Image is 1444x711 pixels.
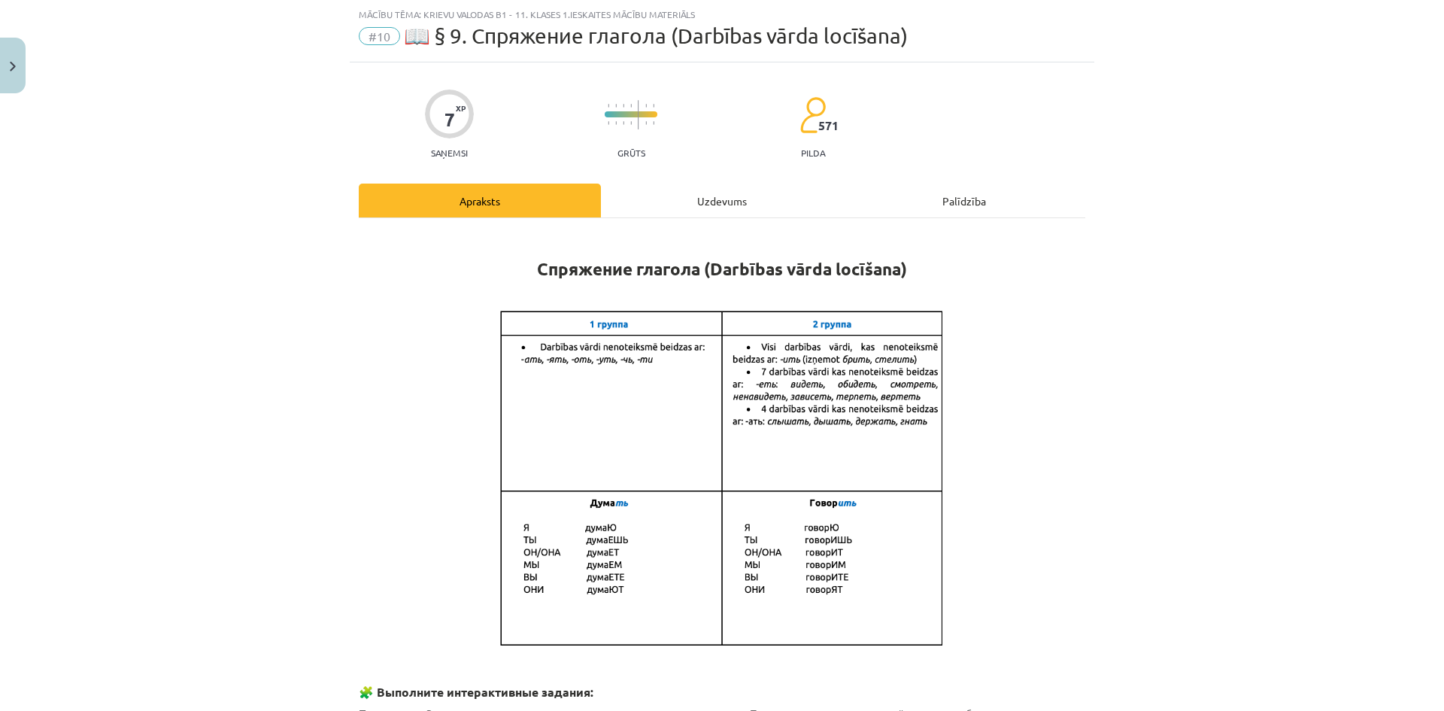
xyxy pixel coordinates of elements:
[623,121,624,125] img: icon-short-line-57e1e144782c952c97e751825c79c345078a6d821885a25fce030b3d8c18986b.svg
[653,104,654,108] img: icon-short-line-57e1e144782c952c97e751825c79c345078a6d821885a25fce030b3d8c18986b.svg
[638,100,639,129] img: icon-long-line-d9ea69661e0d244f92f715978eff75569469978d946b2353a9bb055b3ed8787d.svg
[456,104,466,112] span: XP
[630,121,632,125] img: icon-short-line-57e1e144782c952c97e751825c79c345078a6d821885a25fce030b3d8c18986b.svg
[615,104,617,108] img: icon-short-line-57e1e144782c952c97e751825c79c345078a6d821885a25fce030b3d8c18986b.svg
[537,258,907,280] strong: Спряжение глагола (Darbības vārda locīšana)
[818,119,839,132] span: 571
[615,121,617,125] img: icon-short-line-57e1e144782c952c97e751825c79c345078a6d821885a25fce030b3d8c18986b.svg
[444,109,455,130] div: 7
[623,104,624,108] img: icon-short-line-57e1e144782c952c97e751825c79c345078a6d821885a25fce030b3d8c18986b.svg
[359,684,593,700] strong: 🧩 Выполните интерактивные задания:
[359,9,1085,20] div: Mācību tēma: Krievu valodas b1 - 11. klases 1.ieskaites mācību materiāls
[645,121,647,125] img: icon-short-line-57e1e144782c952c97e751825c79c345078a6d821885a25fce030b3d8c18986b.svg
[799,96,826,134] img: students-c634bb4e5e11cddfef0936a35e636f08e4e9abd3cc4e673bd6f9a4125e45ecb1.svg
[425,147,474,158] p: Saņemsi
[601,184,843,217] div: Uzdevums
[630,104,632,108] img: icon-short-line-57e1e144782c952c97e751825c79c345078a6d821885a25fce030b3d8c18986b.svg
[359,184,601,217] div: Apraksts
[645,104,647,108] img: icon-short-line-57e1e144782c952c97e751825c79c345078a6d821885a25fce030b3d8c18986b.svg
[617,147,645,158] p: Grūts
[843,184,1085,217] div: Palīdzība
[653,121,654,125] img: icon-short-line-57e1e144782c952c97e751825c79c345078a6d821885a25fce030b3d8c18986b.svg
[10,62,16,71] img: icon-close-lesson-0947bae3869378f0d4975bcd49f059093ad1ed9edebbc8119c70593378902aed.svg
[801,147,825,158] p: pilda
[404,23,908,48] span: 📖 § 9. Спряжение глагола (Darbības vārda locīšana)
[359,27,400,45] span: #10
[608,104,609,108] img: icon-short-line-57e1e144782c952c97e751825c79c345078a6d821885a25fce030b3d8c18986b.svg
[608,121,609,125] img: icon-short-line-57e1e144782c952c97e751825c79c345078a6d821885a25fce030b3d8c18986b.svg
